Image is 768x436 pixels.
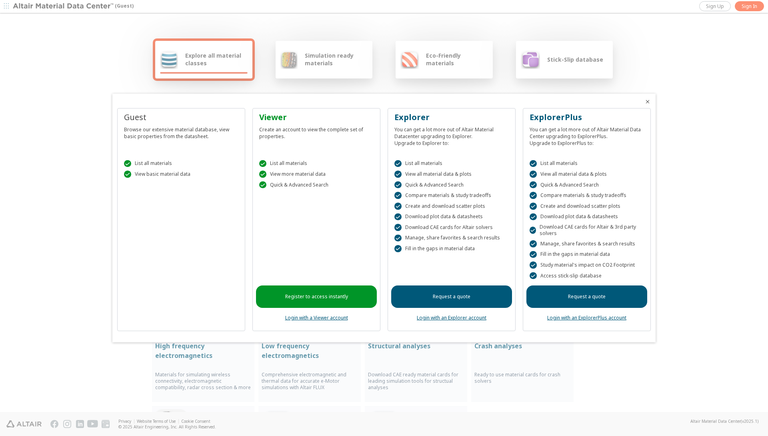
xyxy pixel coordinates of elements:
[394,213,509,221] div: Download plot data & datasheets
[394,235,509,242] div: Manage, share favorites & search results
[394,171,402,178] div: 
[394,203,509,210] div: Create and download scatter plots
[285,314,348,321] a: Login with a Viewer account
[124,112,238,123] div: Guest
[124,160,238,167] div: List all materials
[124,171,131,178] div: 
[530,181,644,189] div: Quick & Advanced Search
[394,160,509,167] div: List all materials
[530,203,644,210] div: Create and download scatter plots
[394,203,402,210] div: 
[124,160,131,167] div: 
[259,112,374,123] div: Viewer
[530,272,644,279] div: Access stick-slip database
[530,123,644,147] div: You can get a lot more out of Altair Material Data Center upgrading to ExplorerPlus. Upgrade to E...
[259,171,374,178] div: View more material data
[394,181,402,189] div: 
[530,240,644,247] div: Manage, share favorites & search results
[259,160,266,167] div: 
[530,203,537,210] div: 
[391,285,512,308] a: Request a quote
[530,171,537,178] div: 
[547,314,626,321] a: Login with an ExplorerPlus account
[394,224,402,231] div: 
[530,261,644,269] div: Study material's impact on CO2 Footprint
[394,160,402,167] div: 
[394,181,509,189] div: Quick & Advanced Search
[259,160,374,167] div: List all materials
[394,123,509,147] div: You can get a lot more out of Altair Material Datacenter upgrading to Explorer. Upgrade to Explor...
[259,181,374,189] div: Quick & Advanced Search
[394,235,402,242] div: 
[530,240,537,247] div: 
[530,181,537,189] div: 
[644,98,651,105] button: Close
[530,227,536,234] div: 
[530,251,537,258] div: 
[124,123,238,140] div: Browse our extensive material database, view basic properties from the datasheet.
[530,160,644,167] div: List all materials
[530,261,537,269] div: 
[256,285,377,308] a: Register to access instantly
[394,245,509,252] div: Fill in the gaps in material data
[530,171,644,178] div: View all material data & plots
[417,314,486,321] a: Login with an Explorer account
[259,123,374,140] div: Create an account to view the complete set of properties.
[394,213,402,221] div: 
[394,192,402,199] div: 
[530,224,644,237] div: Download CAE cards for Altair & 3rd party solvers
[124,171,238,178] div: View basic material data
[530,192,537,199] div: 
[394,245,402,252] div: 
[394,192,509,199] div: Compare materials & study tradeoffs
[394,112,509,123] div: Explorer
[530,251,644,258] div: Fill in the gaps in material data
[526,285,647,308] a: Request a quote
[530,112,644,123] div: ExplorerPlus
[530,272,537,279] div: 
[259,181,266,189] div: 
[530,213,644,221] div: Download plot data & datasheets
[530,192,644,199] div: Compare materials & study tradeoffs
[530,213,537,221] div: 
[530,160,537,167] div: 
[394,224,509,231] div: Download CAE cards for Altair solvers
[394,171,509,178] div: View all material data & plots
[259,171,266,178] div: 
